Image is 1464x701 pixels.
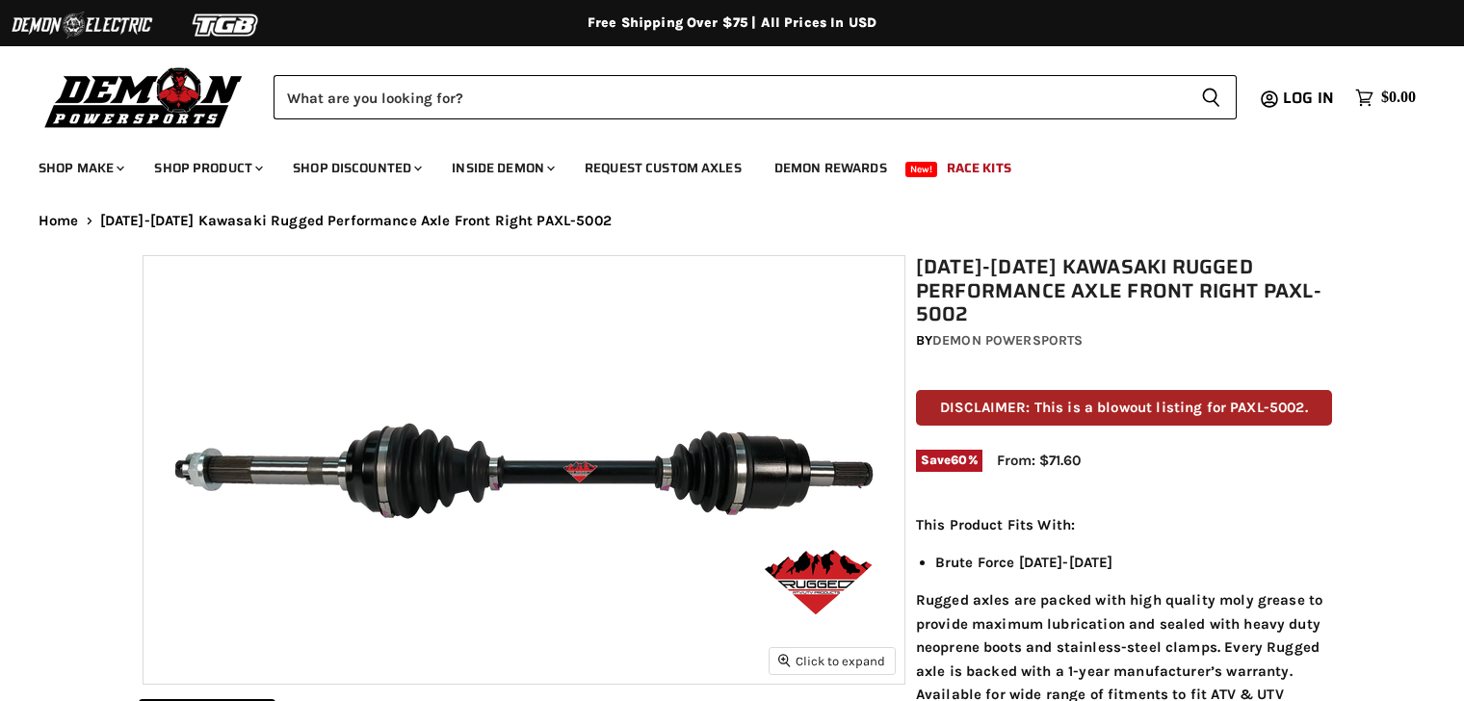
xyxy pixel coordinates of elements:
[140,148,274,188] a: Shop Product
[144,256,904,684] img: 2008-2011 Kawasaki Rugged Performance Axle Front Right PAXL-5002
[1283,86,1334,110] span: Log in
[916,513,1332,536] p: This Product Fits With:
[154,7,299,43] img: TGB Logo 2
[1346,84,1425,112] a: $0.00
[778,654,885,668] span: Click to expand
[932,332,1083,349] a: Demon Powersports
[997,452,1081,469] span: From: $71.60
[932,148,1026,188] a: Race Kits
[770,648,895,674] button: Click to expand
[916,255,1332,326] h1: [DATE]-[DATE] Kawasaki Rugged Performance Axle Front Right PAXL-5002
[935,551,1332,574] li: Brute Force [DATE]-[DATE]
[274,75,1186,119] input: Search
[916,450,982,471] span: Save %
[916,390,1332,426] p: DISCLAIMER: This is a blowout listing for PAXL-5002.
[274,75,1237,119] form: Product
[437,148,566,188] a: Inside Demon
[39,63,249,131] img: Demon Powersports
[39,213,79,229] a: Home
[278,148,433,188] a: Shop Discounted
[10,7,154,43] img: Demon Electric Logo 2
[100,213,612,229] span: [DATE]-[DATE] Kawasaki Rugged Performance Axle Front Right PAXL-5002
[1381,89,1416,107] span: $0.00
[760,148,902,188] a: Demon Rewards
[916,330,1332,351] div: by
[24,148,136,188] a: Shop Make
[905,162,938,177] span: New!
[951,453,967,467] span: 60
[570,148,756,188] a: Request Custom Axles
[1186,75,1237,119] button: Search
[24,141,1411,188] ul: Main menu
[1274,90,1346,107] a: Log in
